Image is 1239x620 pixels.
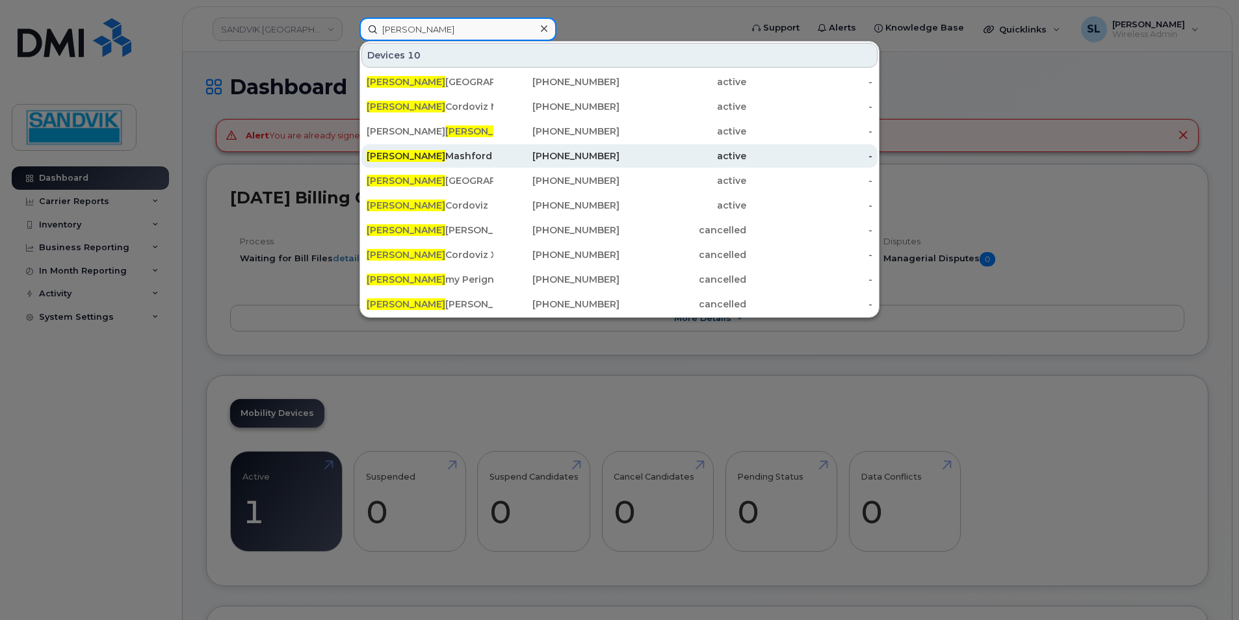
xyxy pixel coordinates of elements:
div: - [746,199,873,212]
div: [GEOGRAPHIC_DATA] [367,174,493,187]
span: [PERSON_NAME] [367,249,445,261]
div: my Perigny [367,273,493,286]
a: [PERSON_NAME]Cordoviz X1tablet[PHONE_NUMBER]cancelled- [361,243,878,266]
div: Cordoviz X1tablet [367,248,493,261]
span: [PERSON_NAME] [367,175,445,187]
div: - [746,100,873,113]
span: [PERSON_NAME] [367,76,445,88]
div: - [746,174,873,187]
div: active [619,149,746,162]
a: [PERSON_NAME]Mashford[PHONE_NUMBER]active- [361,144,878,168]
div: Mashford [367,149,493,162]
div: [PHONE_NUMBER] [493,273,620,286]
div: - [746,298,873,311]
div: - [746,248,873,261]
a: [PERSON_NAME][PERSON_NAME][PHONE_NUMBER]cancelled- [361,218,878,242]
div: [PHONE_NUMBER] [493,125,620,138]
div: Cordoviz Mi Fi [367,100,493,113]
div: cancelled [619,273,746,286]
div: [GEOGRAPHIC_DATA] [367,75,493,88]
span: [PERSON_NAME] [367,150,445,162]
div: Devices [361,43,878,68]
a: [PERSON_NAME]my Perigny[PHONE_NUMBER]cancelled- [361,268,878,291]
div: - [746,273,873,286]
div: [PHONE_NUMBER] [493,174,620,187]
div: Cordoviz [367,199,493,212]
div: - [746,75,873,88]
div: [PHONE_NUMBER] [493,224,620,237]
div: active [619,199,746,212]
span: [PERSON_NAME] [445,125,524,137]
div: - [746,125,873,138]
div: [PHONE_NUMBER] [493,199,620,212]
span: [PERSON_NAME] [367,101,445,112]
div: - [746,224,873,237]
div: [PHONE_NUMBER] [493,298,620,311]
div: active [619,125,746,138]
div: active [619,100,746,113]
a: [PERSON_NAME][PERSON_NAME][PHONE_NUMBER]cancelled- [361,292,878,316]
div: [PERSON_NAME] [367,298,493,311]
a: [PERSON_NAME]Cordoviz Mi Fi[PHONE_NUMBER]active- [361,95,878,118]
span: [PERSON_NAME] [367,224,445,236]
div: [PHONE_NUMBER] [493,149,620,162]
span: [PERSON_NAME] [367,274,445,285]
div: cancelled [619,248,746,261]
div: [PERSON_NAME] [367,224,493,237]
span: [PERSON_NAME] [367,200,445,211]
a: [PERSON_NAME]Cordoviz[PHONE_NUMBER]active- [361,194,878,217]
div: cancelled [619,298,746,311]
div: [PERSON_NAME] [PERSON_NAME] [367,125,493,138]
a: [PERSON_NAME][PERSON_NAME][PERSON_NAME][PHONE_NUMBER]active- [361,120,878,143]
div: active [619,75,746,88]
div: [PHONE_NUMBER] [493,248,620,261]
div: cancelled [619,224,746,237]
div: - [746,149,873,162]
div: active [619,174,746,187]
a: [PERSON_NAME][GEOGRAPHIC_DATA][PHONE_NUMBER]active- [361,169,878,192]
span: [PERSON_NAME] [367,298,445,310]
a: [PERSON_NAME][GEOGRAPHIC_DATA][PHONE_NUMBER]active- [361,70,878,94]
span: 10 [408,49,421,62]
div: [PHONE_NUMBER] [493,100,620,113]
div: [PHONE_NUMBER] [493,75,620,88]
